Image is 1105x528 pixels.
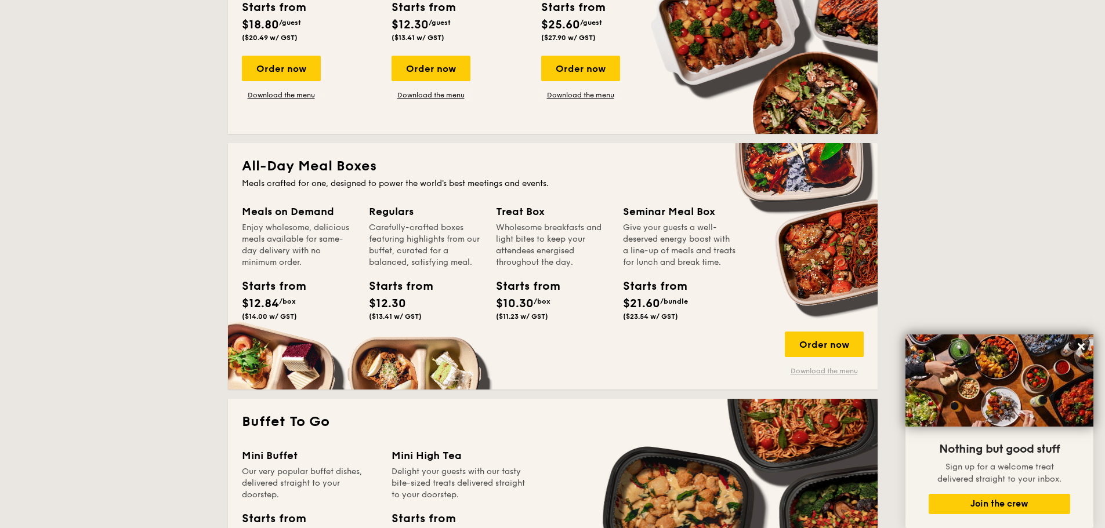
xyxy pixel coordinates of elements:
[279,19,301,27] span: /guest
[1072,337,1090,356] button: Close
[392,510,455,527] div: Starts from
[623,278,675,295] div: Starts from
[429,19,451,27] span: /guest
[496,312,548,321] span: ($11.23 w/ GST)
[541,18,580,32] span: $25.60
[242,447,378,464] div: Mini Buffet
[939,442,1060,456] span: Nothing but good stuff
[580,19,602,27] span: /guest
[369,203,482,220] div: Regulars
[623,297,660,311] span: $21.60
[369,297,406,311] span: $12.30
[623,312,678,321] span: ($23.54 w/ GST)
[242,510,305,527] div: Starts from
[623,203,736,220] div: Seminar Meal Box
[392,90,470,100] a: Download the menu
[242,157,864,176] h2: All-Day Meal Boxes
[937,462,1061,484] span: Sign up for a welcome treat delivered straight to your inbox.
[242,34,298,42] span: ($20.49 w/ GST)
[496,203,609,220] div: Treat Box
[534,297,550,305] span: /box
[392,34,444,42] span: ($13.41 w/ GST)
[242,278,294,295] div: Starts from
[623,222,736,268] div: Give your guests a well-deserved energy boost with a line-up of meals and treats for lunch and br...
[392,56,470,81] div: Order now
[929,494,1070,514] button: Join the crew
[242,413,864,431] h2: Buffet To Go
[905,334,1093,427] img: DSC07876-Edit02-Large.jpeg
[242,203,355,220] div: Meals on Demand
[242,178,864,190] div: Meals crafted for one, designed to power the world's best meetings and events.
[541,56,620,81] div: Order now
[242,312,297,321] span: ($14.00 w/ GST)
[369,312,422,321] span: ($13.41 w/ GST)
[279,297,296,305] span: /box
[496,278,548,295] div: Starts from
[242,466,378,501] div: Our very popular buffet dishes, delivered straight to your doorstep.
[496,297,534,311] span: $10.30
[392,447,527,464] div: Mini High Tea
[785,332,864,357] div: Order now
[392,18,429,32] span: $12.30
[496,222,609,268] div: Wholesome breakfasts and light bites to keep your attendees energised throughout the day.
[242,56,321,81] div: Order now
[541,34,596,42] span: ($27.90 w/ GST)
[541,90,620,100] a: Download the menu
[369,222,482,268] div: Carefully-crafted boxes featuring highlights from our buffet, curated for a balanced, satisfying ...
[242,222,355,268] div: Enjoy wholesome, delicious meals available for same-day delivery with no minimum order.
[660,297,688,305] span: /bundle
[242,18,279,32] span: $18.80
[242,297,279,311] span: $12.84
[242,90,321,100] a: Download the menu
[785,366,864,376] a: Download the menu
[369,278,421,295] div: Starts from
[392,466,527,501] div: Delight your guests with our tasty bite-sized treats delivered straight to your doorstep.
